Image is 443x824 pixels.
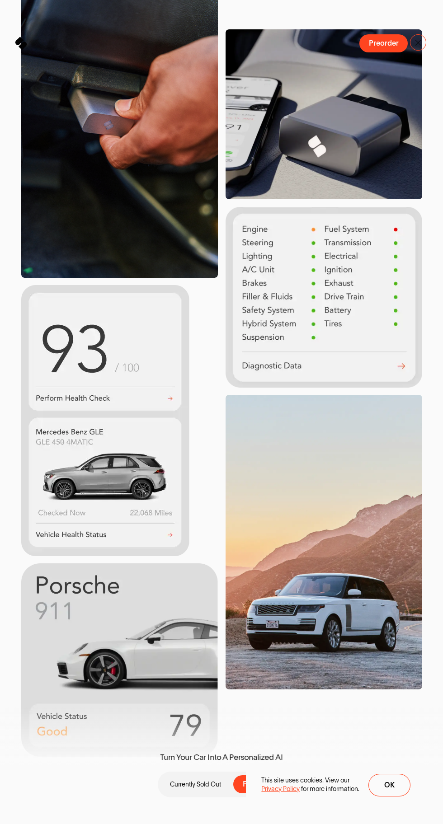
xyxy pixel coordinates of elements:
[21,285,189,556] img: Homescreen of SPARQ App. Consist of Vehilce Health Score and Overview of the Users Vehicle
[145,752,298,763] span: Turn Your Car Into A Personalized AI
[261,776,359,793] p: This site uses cookies. View our for more information.
[226,395,422,689] img: Range Rover Scenic Shot
[369,40,399,47] span: Preorder
[160,752,283,763] span: Turn Your Car Into A Personalized AI
[368,774,410,796] button: Ok
[226,207,422,388] img: System Health Status of Cars in the SPARQ App
[226,29,422,199] img: Product Shot of a SPARQ Diagnostics Device
[21,563,218,757] img: Vehicle Health Status
[359,34,408,52] button: Preorder a SPARQ Diagnostics Device
[243,781,273,788] span: Preorder
[233,775,282,793] button: Preorder
[384,782,395,789] span: Ok
[170,780,221,789] p: Currently Sold Out
[261,785,300,793] a: Privacy Policy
